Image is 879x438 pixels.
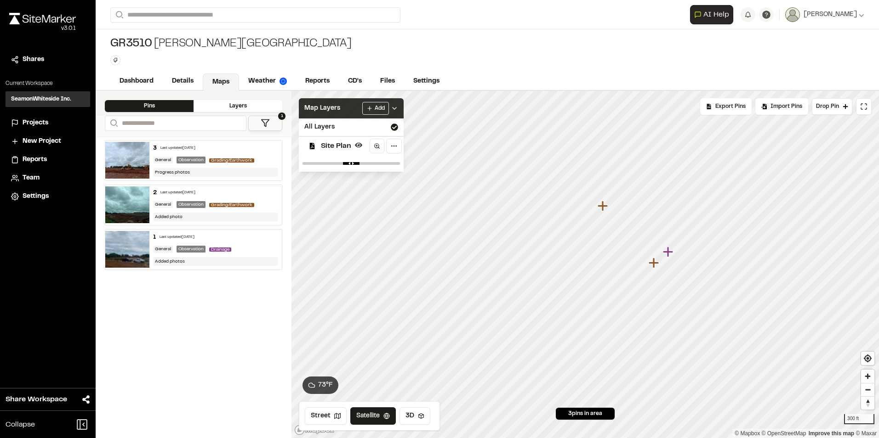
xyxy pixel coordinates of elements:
[11,173,85,183] a: Team
[153,157,173,163] div: General
[177,157,205,163] div: Observation
[785,7,864,22] button: [PERSON_NAME]
[110,7,127,22] button: Search
[248,116,282,131] button: 1
[177,201,205,208] div: Observation
[861,370,874,383] button: Zoom in
[362,102,389,115] button: Add
[690,5,733,24] button: Open AI Assistant
[816,102,839,111] span: Drop Pin
[209,203,254,207] span: Grading/Earthwork
[785,7,800,22] img: User
[153,168,278,177] div: Progress photos
[23,55,44,65] span: Shares
[321,140,351,152] span: Site Plan
[160,190,195,196] div: Last updated [DATE]
[153,201,173,208] div: General
[9,13,76,24] img: rebrand.png
[649,257,661,269] div: Map marker
[105,116,121,131] button: Search
[23,155,47,165] span: Reports
[105,142,149,179] img: file
[809,430,854,437] a: Map feedback
[11,95,71,103] h3: SeamonWhiteside Inc.
[177,246,205,253] div: Observation
[280,78,287,85] img: precipai.png
[318,380,333,390] span: 73 ° F
[11,55,85,65] a: Shares
[844,414,874,424] div: 300 ft
[209,247,231,252] span: Drainage
[371,73,404,90] a: Files
[105,231,149,268] img: file
[11,155,85,165] a: Reports
[861,396,874,410] button: Reset bearing to north
[239,73,296,90] a: Weather
[861,352,874,365] button: Find my location
[690,5,737,24] div: Open AI Assistant
[404,73,449,90] a: Settings
[353,140,364,151] button: Hide layer
[153,213,278,221] div: Added photo
[278,112,285,120] span: 1
[23,191,49,202] span: Settings
[203,73,239,91] a: Maps
[6,419,35,430] span: Collapse
[110,73,163,90] a: Dashboard
[153,246,173,253] div: General
[305,407,347,425] button: Street
[856,430,877,437] a: Maxar
[715,102,746,111] span: Export Pins
[735,430,760,437] a: Mapbox
[194,100,282,112] div: Layers
[804,10,857,20] span: [PERSON_NAME]
[163,73,203,90] a: Details
[568,410,602,418] span: 3 pins in area
[771,102,802,111] span: Import Pins
[303,376,338,394] button: 73°F
[812,98,852,115] button: Drop Pin
[11,191,85,202] a: Settings
[663,246,675,258] div: Map marker
[153,189,157,197] div: 2
[370,139,384,153] a: Zoom to layer
[209,158,254,163] span: Grading/Earthwork
[153,144,157,152] div: 3
[9,24,76,33] div: Oh geez...please don't...
[861,383,874,396] button: Zoom out
[755,98,808,115] div: Import Pins into your project
[110,37,152,51] span: GR3510
[294,425,335,435] a: Mapbox logo
[105,100,194,112] div: Pins
[703,9,729,20] span: AI Help
[6,394,67,405] span: Share Workspace
[11,118,85,128] a: Projects
[6,79,90,88] p: Current Workspace
[296,73,339,90] a: Reports
[11,136,85,146] a: New Project
[700,98,752,115] div: No pins available to export
[339,73,371,90] a: CD's
[304,103,340,113] span: Map Layers
[400,407,430,425] button: 3D
[762,430,806,437] a: OpenStreetMap
[375,104,385,112] span: Add
[23,118,48,128] span: Projects
[110,55,120,65] button: Edit Tags
[861,383,874,396] span: Zoom out
[299,118,404,136] div: All Layers
[105,186,149,223] img: file
[160,235,194,240] div: Last updated [DATE]
[598,200,610,212] div: Map marker
[153,233,156,241] div: 1
[23,173,40,183] span: Team
[110,37,351,51] div: [PERSON_NAME][GEOGRAPHIC_DATA]
[153,257,278,266] div: Added photos
[160,146,195,151] div: Last updated [DATE]
[291,91,879,438] canvas: Map
[23,136,61,146] span: New Project
[350,407,396,425] button: Satellite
